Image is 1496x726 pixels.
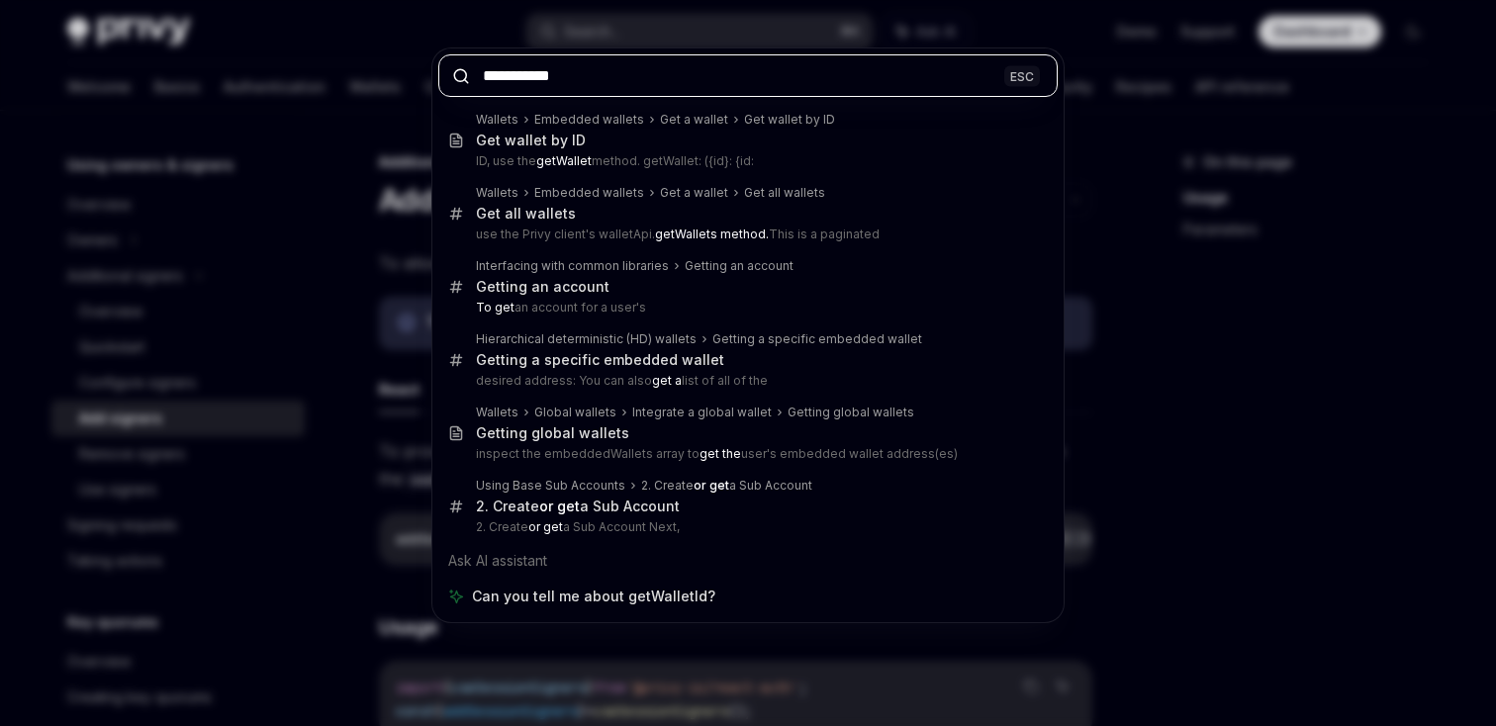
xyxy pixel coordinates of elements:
div: Wallets [476,185,518,201]
div: Wallets [476,405,518,420]
p: ID, use the method. getWallet: ({id}: {id: [476,153,1016,169]
b: or get [539,498,580,514]
div: Getting a specific embedded wallet [476,351,724,369]
b: get a [652,373,682,388]
div: Wallets [476,112,518,128]
b: or get [528,519,563,534]
p: desired address: You can also list of all of the [476,373,1016,389]
div: Ask AI assistant [438,543,1058,579]
div: Getting an account [476,278,609,296]
div: Using Base Sub Accounts [476,478,625,494]
div: 2. Create a Sub Account [476,498,680,515]
div: Get wallet by ID [476,132,586,149]
div: Getting a specific embedded wallet [712,331,922,347]
b: or get [694,478,729,493]
p: an account for a user's [476,300,1016,316]
b: getWallet [536,153,592,168]
div: Getting global wallets [788,405,914,420]
div: Get wallet by ID [744,112,835,128]
b: getWallets method. [655,227,769,241]
div: Embedded wallets [534,185,644,201]
div: Get all wallets [744,185,825,201]
div: Get all wallets [476,205,576,223]
div: Interfacing with common libraries [476,258,669,274]
div: Embedded wallets [534,112,644,128]
div: Global wallets [534,405,616,420]
div: ESC [1004,65,1040,86]
div: Get a wallet [660,112,728,128]
div: 2. Create a Sub Account [641,478,812,494]
div: Getting global wallets [476,424,629,442]
b: To get [476,300,514,315]
p: inspect the embeddedWallets array to user's embedded wallet address(es) [476,446,1016,462]
div: Hierarchical deterministic (HD) wallets [476,331,697,347]
div: Integrate a global wallet [632,405,772,420]
div: Get a wallet [660,185,728,201]
div: Getting an account [685,258,794,274]
p: 2. Create a Sub Account Next, [476,519,1016,535]
b: get the [700,446,741,461]
span: Can you tell me about getWalletId? [472,587,715,606]
p: use the Privy client's walletApi. This is a paginated [476,227,1016,242]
